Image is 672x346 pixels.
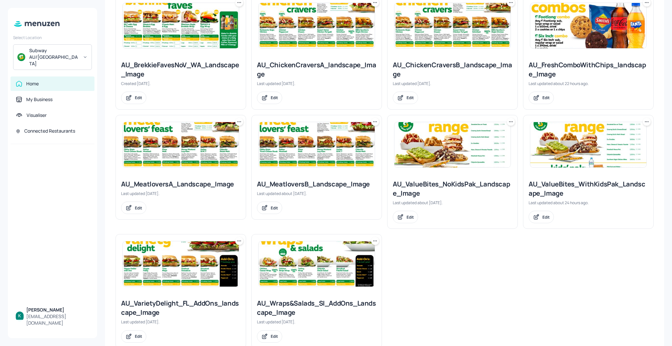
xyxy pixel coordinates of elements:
img: 2025-09-01-1756768256414y37qaz872qh.jpeg [259,241,375,287]
div: [PERSON_NAME] [26,307,89,313]
div: AU_MeatloversB_Landscape_Image [257,180,376,189]
div: Edit [542,214,550,220]
img: avatar [17,53,25,61]
div: AU_ValueBites_NoKidsPak_Landscape_Image [393,180,512,198]
div: AU_VarietyDelight_FL_AddOns_landscape_Image [121,299,241,317]
img: 2025-08-13-1755052488882tu52zlxrh0d.jpeg [123,3,239,48]
div: My Business [26,96,52,103]
div: Last updated about 22 hours ago. [529,81,648,86]
div: Edit [407,95,414,100]
img: 2025-07-23-175324237409516zqxu63qyy.jpeg [259,122,375,167]
div: Select Location [13,35,92,40]
div: Last updated [DATE]. [257,319,376,325]
div: Last updated [DATE]. [121,319,241,325]
div: AU_FreshComboWithChips_landscape_Image [529,60,648,79]
div: Last updated about [DATE]. [257,191,376,196]
div: AU_BrekkieFavesNoV_WA_Landscape_Image [121,60,241,79]
img: 2025-08-14-1755131139218ru650ej5khk.jpeg [123,122,239,167]
img: 2025-08-11-1754887968165ca1pba2wcps.jpeg [123,241,239,287]
div: Connected Restaurants [24,128,75,134]
div: Edit [271,205,278,211]
div: Created [DATE]. [121,81,241,86]
div: Home [26,80,39,87]
div: Edit [271,95,278,100]
div: Edit [271,334,278,339]
div: Subway AU/[GEOGRAPHIC_DATA] [29,47,79,67]
div: Last updated [DATE]. [257,81,376,86]
div: Last updated about 24 hours ago. [529,200,648,205]
img: 2025-07-18-1752804023273ml7j25a84p.jpeg [394,122,511,167]
div: Edit [542,95,550,100]
div: Last updated [DATE]. [121,191,241,196]
div: AU_MeatloversA_Landscape_Image [121,180,241,189]
img: 2025-09-04-1756958838246qlubvsu8xy9.jpeg [530,3,646,48]
div: Last updated [DATE]. [393,81,512,86]
div: AU_ChickenCraversB_landscape_Image [393,60,512,79]
div: Edit [407,214,414,220]
div: AU_Wraps&Salads_SI_AddOns_Landscape_Image [257,299,376,317]
div: [EMAIL_ADDRESS][DOMAIN_NAME] [26,313,89,326]
div: Edit [135,334,142,339]
img: 2025-08-12-1754968770026z5b94w7noi8.jpeg [394,3,511,48]
img: ACg8ocKBIlbXoTTzaZ8RZ_0B6YnoiWvEjOPx6MQW7xFGuDwnGH3hbQ=s96-c [16,312,24,319]
div: Edit [135,205,142,211]
div: AU_ValueBites_WithKidsPak_Landscape_Image [529,180,648,198]
div: Edit [135,95,142,100]
img: 2025-08-29-1756428191660lw6rmhwjpb.jpeg [259,3,375,48]
div: Visualiser [27,112,47,119]
div: AU_ChickenCraversA_landscape_Image [257,60,376,79]
img: 2025-09-04-1756952033272spp9jq8jy4.jpeg [530,122,646,167]
div: Last updated about [DATE]. [393,200,512,205]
